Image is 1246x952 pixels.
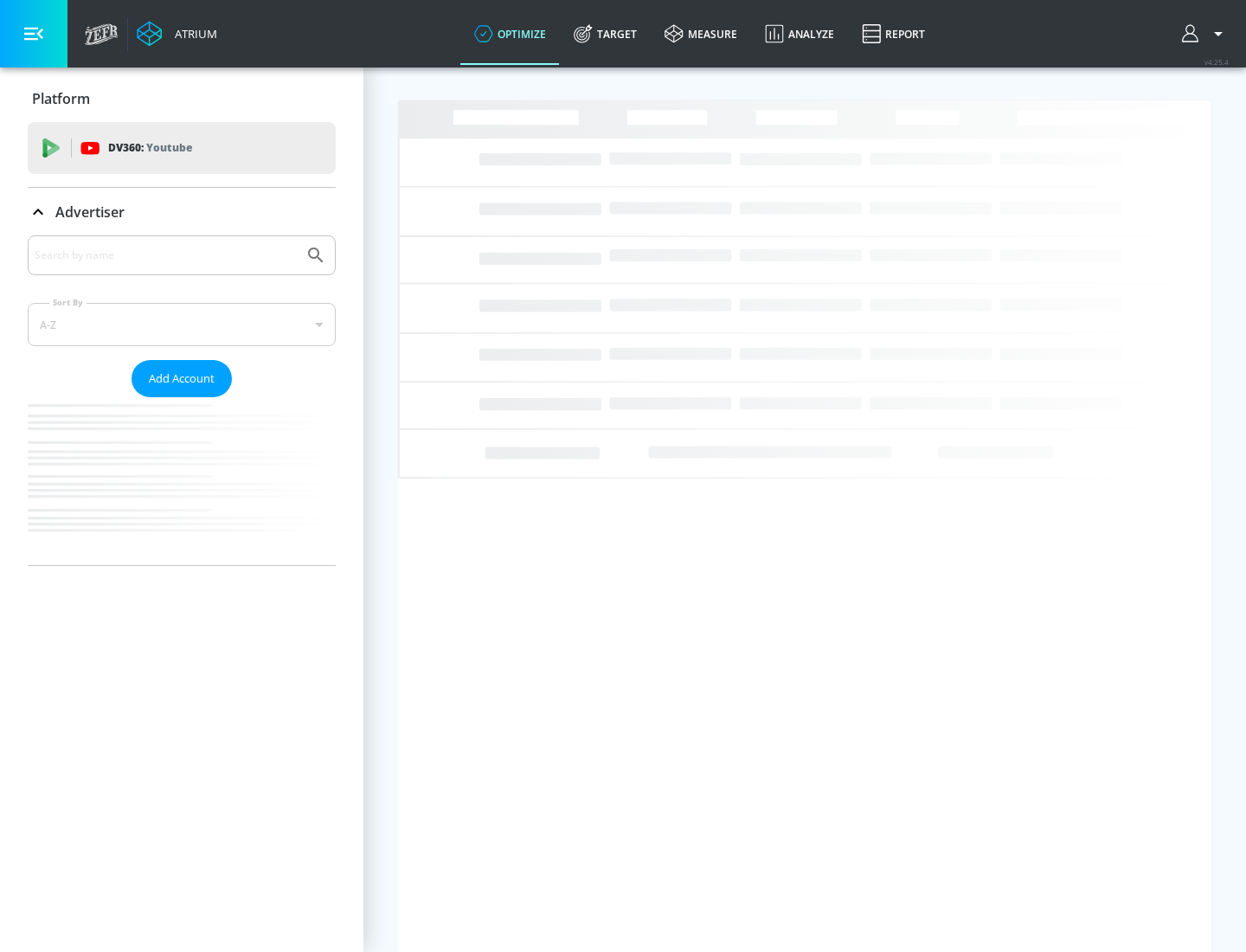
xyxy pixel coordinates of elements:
div: Advertiser [28,188,336,236]
a: Analyze [751,3,848,65]
label: Sort By [49,297,87,308]
span: Add Account [149,369,215,389]
p: DV360: [108,138,192,158]
p: Advertiser [55,203,125,222]
p: Youtube [146,138,192,157]
a: measure [651,3,751,65]
a: Target [560,3,651,65]
nav: list of Advertiser [28,397,336,565]
input: Search by name [35,244,297,267]
span: v 4.25.4 [1204,57,1229,67]
a: optimize [460,3,560,65]
div: Advertiser [28,235,336,565]
div: DV360: Youtube [28,122,336,174]
a: Atrium [137,21,217,47]
div: A-Z [28,303,336,346]
p: Platform [32,89,90,108]
a: Report [848,3,939,65]
div: Platform [28,74,336,123]
button: Add Account [132,360,232,397]
div: Atrium [168,26,217,42]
